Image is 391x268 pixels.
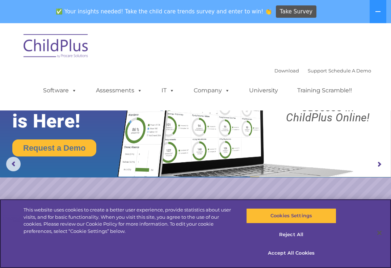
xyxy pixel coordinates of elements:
[308,68,327,74] a: Support
[89,83,150,98] a: Assessments
[20,29,92,65] img: ChildPlus by Procare Solutions
[371,225,387,241] button: Close
[154,83,182,98] a: IT
[280,5,312,18] span: Take Survey
[276,5,317,18] a: Take Survey
[12,139,96,156] a: Request a Demo
[36,83,84,98] a: Software
[274,68,371,74] font: |
[270,72,386,123] rs-layer: Boost your productivity and streamline your success in ChildPlus Online!
[53,5,275,19] span: ✅ Your insights needed! Take the child care trends survey and enter to win! 👏
[274,68,299,74] a: Download
[24,206,235,235] div: This website uses cookies to create a better user experience, provide statistics about user visit...
[246,227,336,242] button: Reject All
[186,83,237,98] a: Company
[246,246,336,261] button: Accept All Cookies
[242,83,285,98] a: University
[246,208,336,223] button: Cookies Settings
[290,83,359,98] a: Training Scramble!!
[328,68,371,74] a: Schedule A Demo
[12,68,137,132] rs-layer: The Future of ChildPlus is Here!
